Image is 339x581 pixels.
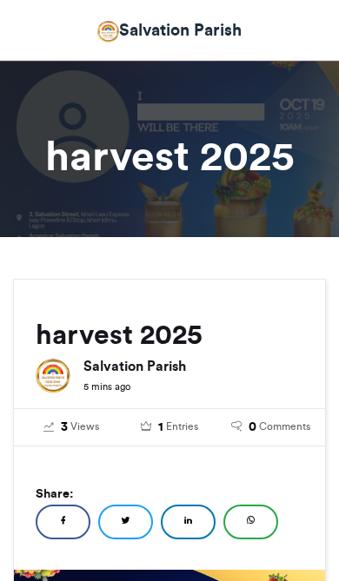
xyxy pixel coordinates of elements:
a: 0 Comments [231,418,303,437]
a: Salvation Parish [97,17,242,43]
h2: harvest 2025 [36,319,303,350]
img: Salvation Parish [36,359,70,393]
span: 1 [158,418,163,437]
span: Views [70,419,99,434]
h1: harvest 2025 [13,135,326,176]
span: Entries [166,419,198,434]
span: 3 [61,418,68,437]
h6: Salvation Parish [83,359,303,373]
small: 5 mins ago [83,380,130,393]
a: 1 Entries [134,418,206,437]
img: Salvation Parish [97,21,119,43]
span: Comments [259,419,310,434]
span: 0 [249,418,256,437]
a: 3 Views [36,418,108,437]
h5: Share: [36,482,303,505]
